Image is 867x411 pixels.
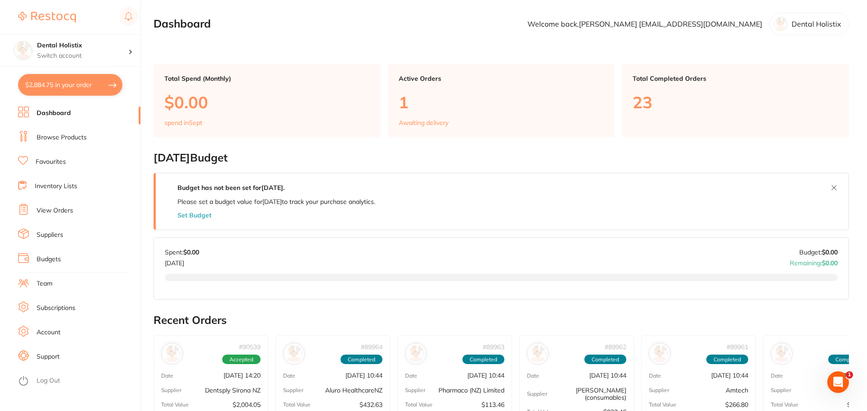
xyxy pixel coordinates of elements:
[283,373,295,379] p: Date
[605,343,626,351] p: # 89962
[827,371,849,393] iframe: Intercom live chat
[481,401,504,408] p: $113.46
[164,93,370,111] p: $0.00
[711,372,748,379] p: [DATE] 10:44
[233,401,261,408] p: $2,004.05
[438,387,504,394] p: Pharmaco (NZ) Limited
[822,248,838,256] strong: $0.00
[527,20,762,28] p: Welcome back, [PERSON_NAME] [EMAIL_ADDRESS][DOMAIN_NAME]
[183,248,199,256] strong: $0.00
[37,376,60,385] a: Log Out
[37,255,61,264] a: Budgets
[165,249,199,256] p: Spent:
[399,93,604,111] p: 1
[37,109,71,118] a: Dashboard
[361,343,382,351] p: # 89964
[163,345,181,362] img: Dentsply Sirona NZ
[790,256,838,267] p: Remaining:
[37,304,75,313] a: Subscriptions
[771,373,783,379] p: Date
[651,345,668,362] img: Amtech
[589,372,626,379] p: [DATE] 10:44
[18,374,138,388] button: Log Out
[154,152,849,164] h2: [DATE] Budget
[340,355,382,365] span: Completed
[649,373,661,379] p: Date
[325,387,382,394] p: Aluro HealthcareNZ
[359,401,382,408] p: $432.63
[177,198,375,205] p: Please set a budget value for [DATE] to track your purchase analytics.
[154,314,849,327] h2: Recent Orders
[18,74,122,96] button: $2,884.75 in your order
[388,64,615,137] a: Active Orders1Awaiting delivery
[405,373,417,379] p: Date
[529,345,546,362] img: Henry Schein Halas (consumables)
[283,387,303,393] p: Supplier
[799,249,838,256] p: Budget:
[37,133,87,142] a: Browse Products
[483,343,504,351] p: # 89963
[37,41,128,50] h4: Dental Holistix
[633,75,838,82] p: Total Completed Orders
[725,401,748,408] p: $266.80
[36,157,66,166] a: Favourites
[222,355,261,365] span: Accepted
[37,206,73,215] a: View Orders
[547,387,626,401] p: [PERSON_NAME] (consumables)
[649,387,669,393] p: Supplier
[773,345,790,362] img: Oraltec
[285,345,303,362] img: Aluro HealthcareNZ
[205,387,261,394] p: Dentsply Sirona NZ
[467,372,504,379] p: [DATE] 10:44
[527,373,539,379] p: Date
[527,391,547,397] p: Supplier
[35,182,77,191] a: Inventory Lists
[584,355,626,365] span: Completed
[161,402,189,408] p: Total Value
[18,12,76,23] img: Restocq Logo
[407,345,424,362] img: Pharmaco (NZ) Limited
[706,355,748,365] span: Completed
[771,387,791,393] p: Supplier
[399,75,604,82] p: Active Orders
[345,372,382,379] p: [DATE] 10:44
[405,402,433,408] p: Total Value
[18,7,76,28] a: Restocq Logo
[462,355,504,365] span: Completed
[822,259,838,267] strong: $0.00
[283,402,311,408] p: Total Value
[649,402,676,408] p: Total Value
[405,387,425,393] p: Supplier
[164,119,202,126] p: spend in Sept
[239,343,261,351] p: # 90539
[771,402,798,408] p: Total Value
[161,373,173,379] p: Date
[37,352,60,361] a: Support
[177,184,284,192] strong: Budget has not been set for [DATE] .
[726,387,748,394] p: Amtech
[399,119,448,126] p: Awaiting delivery
[161,387,182,393] p: Supplier
[633,93,838,111] p: 23
[37,231,63,240] a: Suppliers
[727,343,748,351] p: # 89961
[37,328,61,337] a: Account
[165,256,199,267] p: [DATE]
[164,75,370,82] p: Total Spend (Monthly)
[37,279,52,288] a: Team
[622,64,849,137] a: Total Completed Orders23
[846,371,853,379] span: 1
[177,212,211,219] button: Set Budget
[14,42,32,60] img: Dental Holistix
[154,64,381,137] a: Total Spend (Monthly)$0.00spend inSept
[154,18,211,30] h2: Dashboard
[224,372,261,379] p: [DATE] 14:20
[37,51,128,60] p: Switch account
[792,20,841,28] p: Dental Holistix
